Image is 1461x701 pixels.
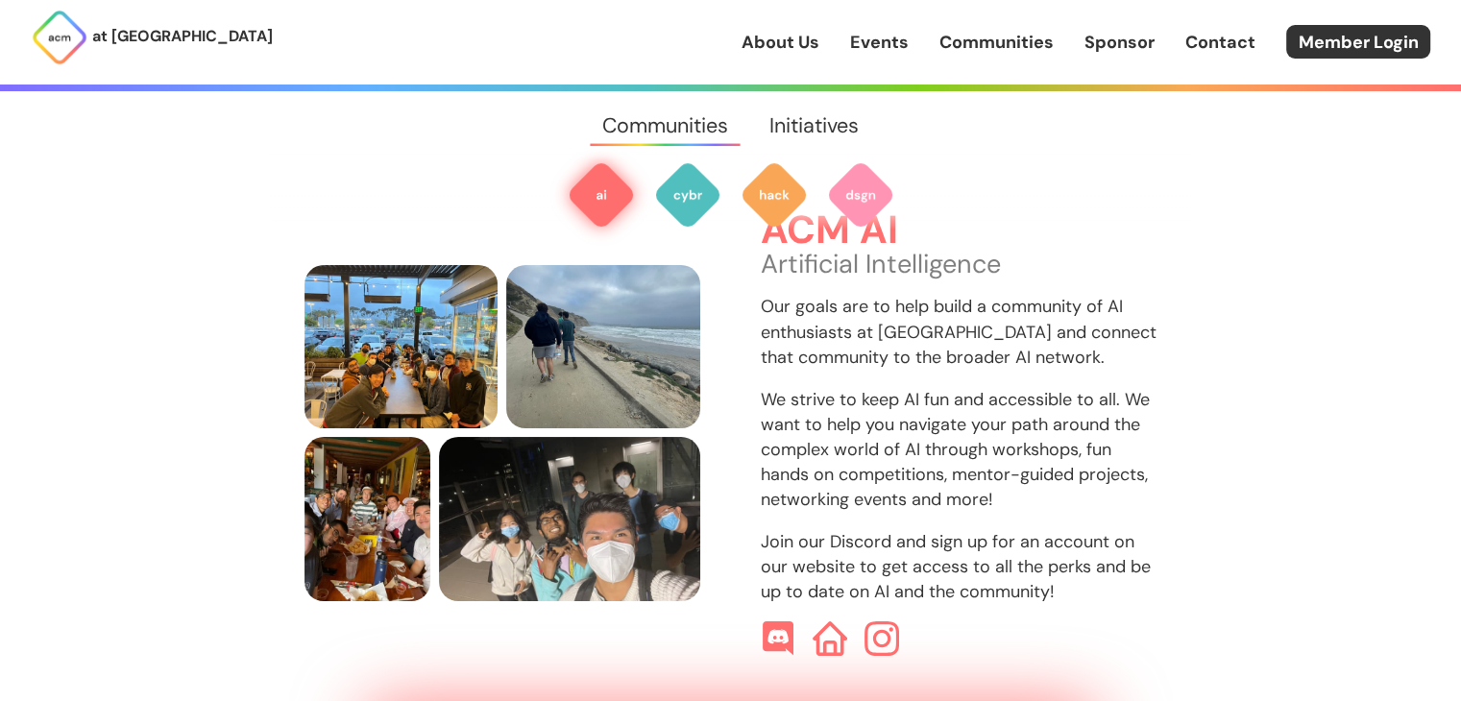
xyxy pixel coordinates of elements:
img: ACM AI Website [813,621,847,656]
p: at [GEOGRAPHIC_DATA] [92,24,273,49]
img: a bunch of people sitting and smiling at a table [304,437,431,601]
a: About Us [742,30,819,55]
a: Member Login [1286,25,1430,59]
img: ACM Hack [740,160,809,230]
a: Events [850,30,909,55]
img: ACM Logo [31,9,88,66]
a: Contact [1185,30,1255,55]
a: Communities [581,91,748,160]
img: ACM AI [567,160,636,230]
img: three people, one holding a massive water jug, hiking by the sea [506,265,700,429]
a: Initiatives [749,91,880,160]
h3: ACM AI [761,209,1157,253]
img: ACM AI Instagram [864,621,899,656]
p: Join our Discord and sign up for an account on our website to get access to all the perks and be ... [761,529,1157,604]
p: We strive to keep AI fun and accessible to all. We want to help you navigate your path around the... [761,387,1157,512]
p: Our goals are to help build a community of AI enthusiasts at [GEOGRAPHIC_DATA] and connect that c... [761,294,1157,369]
img: ACM Design [826,160,895,230]
img: people masked outside the elevators at Nobel Drive Station [439,437,700,601]
img: ACM AI Discord [761,621,795,656]
a: Communities [939,30,1054,55]
img: ACM Cyber [653,160,722,230]
a: at [GEOGRAPHIC_DATA] [31,9,273,66]
p: Artificial Intelligence [761,252,1157,277]
img: members sitting at a table smiling [304,265,499,429]
a: Sponsor [1084,30,1155,55]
